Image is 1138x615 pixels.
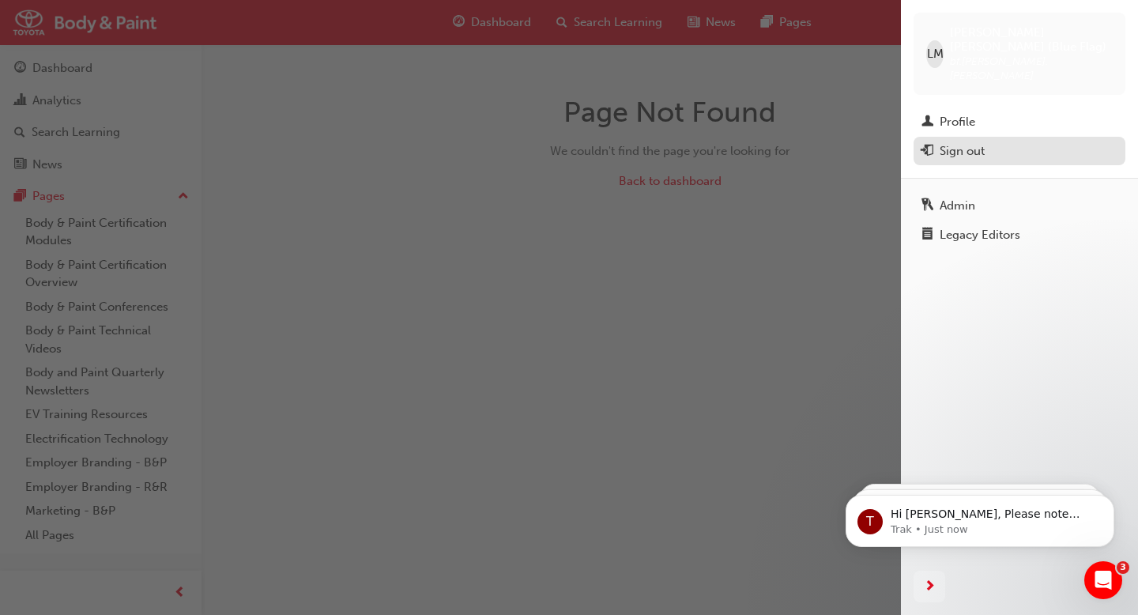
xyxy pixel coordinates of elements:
[950,55,1048,82] span: bf.[PERSON_NAME].[PERSON_NAME]
[940,113,975,131] div: Profile
[940,197,975,215] div: Admin
[822,462,1138,572] iframe: Intercom notifications message
[940,142,985,160] div: Sign out
[914,137,1125,166] button: Sign out
[921,199,933,213] span: keys-icon
[1117,561,1129,574] span: 3
[914,108,1125,137] a: Profile
[921,115,933,130] span: man-icon
[1084,561,1122,599] iframe: Intercom live chat
[950,25,1113,54] span: [PERSON_NAME] [PERSON_NAME] (Blue Flag)
[924,577,936,597] span: next-icon
[940,226,1020,244] div: Legacy Editors
[914,191,1125,221] a: Admin
[927,45,944,63] span: LM
[914,221,1125,250] a: Legacy Editors
[921,228,933,243] span: notepad-icon
[921,145,933,159] span: exit-icon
